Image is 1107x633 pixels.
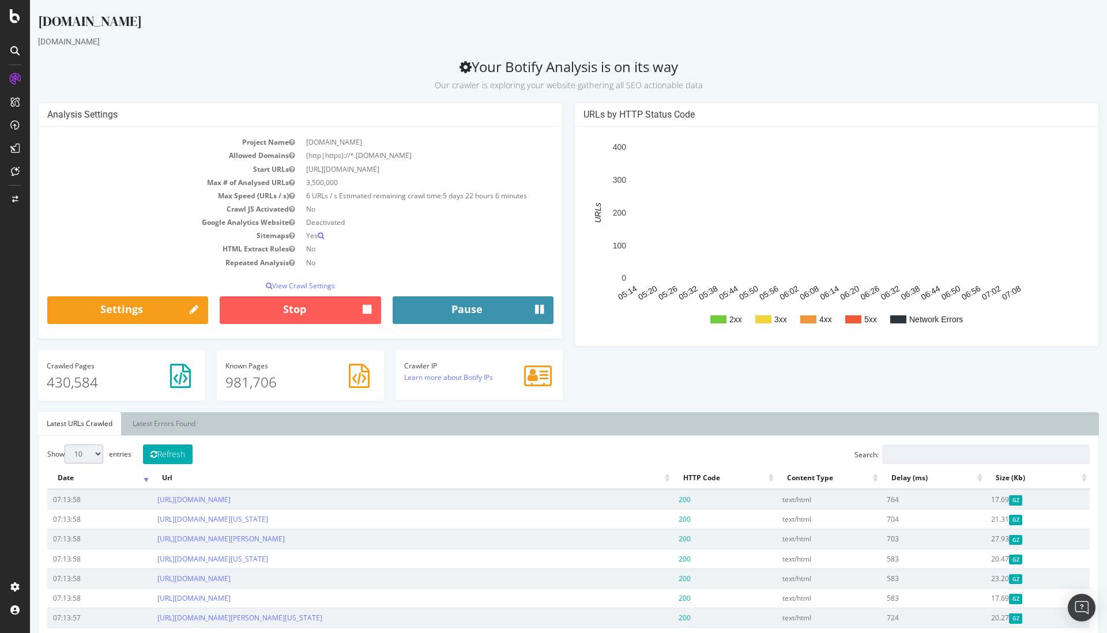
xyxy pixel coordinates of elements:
[707,284,730,302] text: 05:50
[8,12,1069,36] div: [DOMAIN_NAME]
[8,36,1069,47] div: [DOMAIN_NAME]
[744,315,757,324] text: 3xx
[270,163,524,176] td: [URL][DOMAIN_NAME]
[789,284,811,302] text: 06:14
[869,284,892,302] text: 06:38
[17,568,122,588] td: 07:13:58
[747,509,851,529] td: text/html
[647,284,669,302] text: 05:32
[592,274,596,283] text: 0
[979,495,992,505] span: Gzipped Content
[583,175,597,184] text: 300
[789,315,802,324] text: 4xx
[17,372,167,392] p: 430,584
[851,509,955,529] td: 704
[955,568,1060,588] td: 23.20
[17,549,122,568] td: 07:13:58
[17,588,122,608] td: 07:13:58
[809,284,831,302] text: 06:20
[979,613,992,623] span: Gzipped Content
[270,189,524,202] td: 6 URLs / s Estimated remaining crawl time:
[17,281,524,291] p: View Crawl Settings
[747,529,851,548] td: text/html
[979,515,992,525] span: Gzipped Content
[834,315,847,324] text: 5xx
[851,588,955,608] td: 583
[17,296,178,324] a: Settings
[910,284,932,302] text: 06:50
[747,608,851,627] td: text/html
[747,549,851,568] td: text/html
[649,574,661,583] span: 200
[17,444,101,464] label: Show entries
[127,514,238,524] a: [URL][DOMAIN_NAME][US_STATE]
[852,444,1060,464] input: Search:
[195,362,345,370] h4: Pages Known
[270,149,524,162] td: (http|https)://*.[DOMAIN_NAME]
[649,534,661,544] span: 200
[127,554,238,564] a: [URL][DOMAIN_NAME][US_STATE]
[747,467,851,489] th: Content Type: activate to sort column ascending
[643,467,747,489] th: HTTP Code: activate to sort column ascending
[851,529,955,548] td: 703
[113,444,163,464] button: Refresh
[17,202,270,216] td: Crawl JS Activated
[127,613,292,623] a: [URL][DOMAIN_NAME][PERSON_NAME][US_STATE]
[8,412,91,435] a: Latest URLs Crawled
[17,256,270,269] td: Repeated Analysis
[955,489,1060,509] td: 17.69
[851,549,955,568] td: 583
[127,495,201,504] a: [URL][DOMAIN_NAME]
[374,372,463,382] a: Learn more about Botify IPs
[17,109,524,120] h4: Analysis Settings
[17,509,122,529] td: 07:13:58
[374,362,524,370] h4: Crawler IP
[563,203,573,223] text: URLs
[955,608,1060,627] td: 20.27
[699,315,712,324] text: 2xx
[17,362,167,370] h4: Pages Crawled
[553,135,1060,337] svg: A chart.
[890,284,912,302] text: 06:44
[879,315,933,324] text: Network Errors
[649,613,661,623] span: 200
[270,202,524,216] td: No
[270,256,524,269] td: No
[17,467,122,489] th: Date: activate to sort column ascending
[627,284,649,302] text: 05:26
[768,284,790,302] text: 06:08
[955,549,1060,568] td: 20.47
[649,514,661,524] span: 200
[190,296,351,324] button: Stop
[747,588,851,608] td: text/html
[413,191,497,201] span: 5 days 22 hours 6 minutes
[649,593,661,603] span: 200
[553,109,1060,120] h4: URLs by HTTP Status Code
[17,135,270,149] td: Project Name
[667,284,690,302] text: 05:38
[824,444,1060,464] label: Search:
[607,284,629,302] text: 05:20
[17,149,270,162] td: Allowed Domains
[127,534,255,544] a: [URL][DOMAIN_NAME][PERSON_NAME]
[270,216,524,229] td: Deactivated
[17,163,270,176] td: Start URLs
[270,242,524,255] td: No
[17,216,270,229] td: Google Analytics Website
[17,176,270,189] td: Max # of Analysed URLs
[970,284,993,302] text: 07:08
[586,284,609,302] text: 05:14
[851,608,955,627] td: 724
[35,444,73,464] select: Showentries
[747,489,851,509] td: text/html
[748,284,770,302] text: 06:02
[122,467,643,489] th: Url: activate to sort column ascending
[687,284,710,302] text: 05:44
[649,554,661,564] span: 200
[270,135,524,149] td: [DOMAIN_NAME]
[195,372,345,392] p: 981,706
[829,284,852,302] text: 06:26
[270,176,524,189] td: 3,500,000
[17,189,270,202] td: Max Speed (URLs / s)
